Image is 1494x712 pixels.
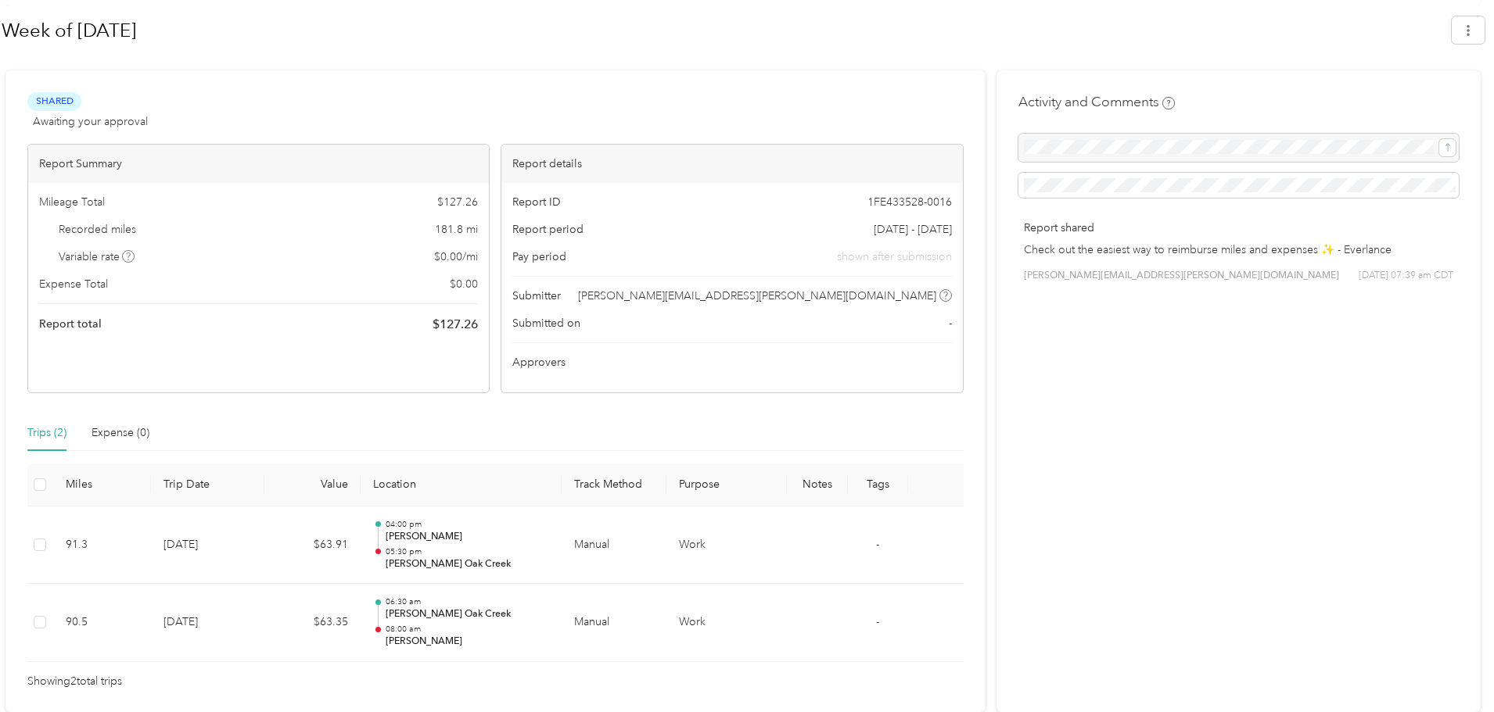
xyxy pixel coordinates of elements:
[848,463,908,506] th: Tags
[53,506,152,585] td: 91.3
[562,506,666,585] td: Manual
[1018,92,1175,112] h4: Activity and Comments
[867,194,952,210] span: 1FE433528-0016
[39,194,105,210] span: Mileage Total
[949,315,952,331] span: -
[386,624,549,635] p: 08:00 am
[787,463,847,506] th: Notes
[837,249,952,265] span: shown after submission
[386,607,549,621] p: [PERSON_NAME] Oak Creek
[512,249,566,265] span: Pay period
[39,276,108,292] span: Expense Total
[512,315,580,331] span: Submitted on
[151,584,264,662] td: [DATE]
[264,506,361,585] td: $63.91
[666,584,787,662] td: Work
[151,506,264,585] td: [DATE]
[501,145,962,183] div: Report details
[39,316,102,332] span: Report total
[27,673,122,690] span: Showing 2 total trips
[433,315,478,334] span: $ 127.26
[435,221,478,238] span: 181.8 mi
[386,546,549,557] p: 05:30 pm
[512,221,584,238] span: Report period
[666,506,787,585] td: Work
[264,584,361,662] td: $63.35
[1359,269,1453,283] span: [DATE] 07:39 am CDT
[1024,269,1339,283] span: [PERSON_NAME][EMAIL_ADDRESS][PERSON_NAME][DOMAIN_NAME]
[386,596,549,607] p: 06:30 am
[27,92,81,110] span: Shared
[386,530,549,544] p: [PERSON_NAME]
[27,424,66,442] div: Trips (2)
[386,635,549,649] p: [PERSON_NAME]
[578,288,936,304] span: [PERSON_NAME][EMAIL_ADDRESS][PERSON_NAME][DOMAIN_NAME]
[666,463,787,506] th: Purpose
[386,557,549,571] p: [PERSON_NAME] Oak Creek
[53,584,152,662] td: 90.5
[512,354,566,370] span: Approvers
[562,584,666,662] td: Manual
[876,538,879,551] span: -
[33,113,148,130] span: Awaiting your approval
[437,194,478,210] span: $ 127.26
[876,615,879,628] span: -
[59,221,136,238] span: Recorded miles
[562,463,666,506] th: Track Method
[151,463,264,506] th: Trip Date
[1024,242,1453,258] p: Check out the easiest way to reimburse miles and expenses ✨ - Everlance
[874,221,952,238] span: [DATE] - [DATE]
[512,288,561,304] span: Submitter
[2,12,1441,49] h1: Week of August 18 2025
[434,249,478,265] span: $ 0.00 / mi
[450,276,478,292] span: $ 0.00
[28,145,489,183] div: Report Summary
[386,519,549,530] p: 04:00 pm
[264,463,361,506] th: Value
[92,424,149,442] div: Expense (0)
[53,463,152,506] th: Miles
[1024,220,1453,236] p: Report shared
[512,194,561,210] span: Report ID
[361,463,562,506] th: Location
[59,249,135,265] span: Variable rate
